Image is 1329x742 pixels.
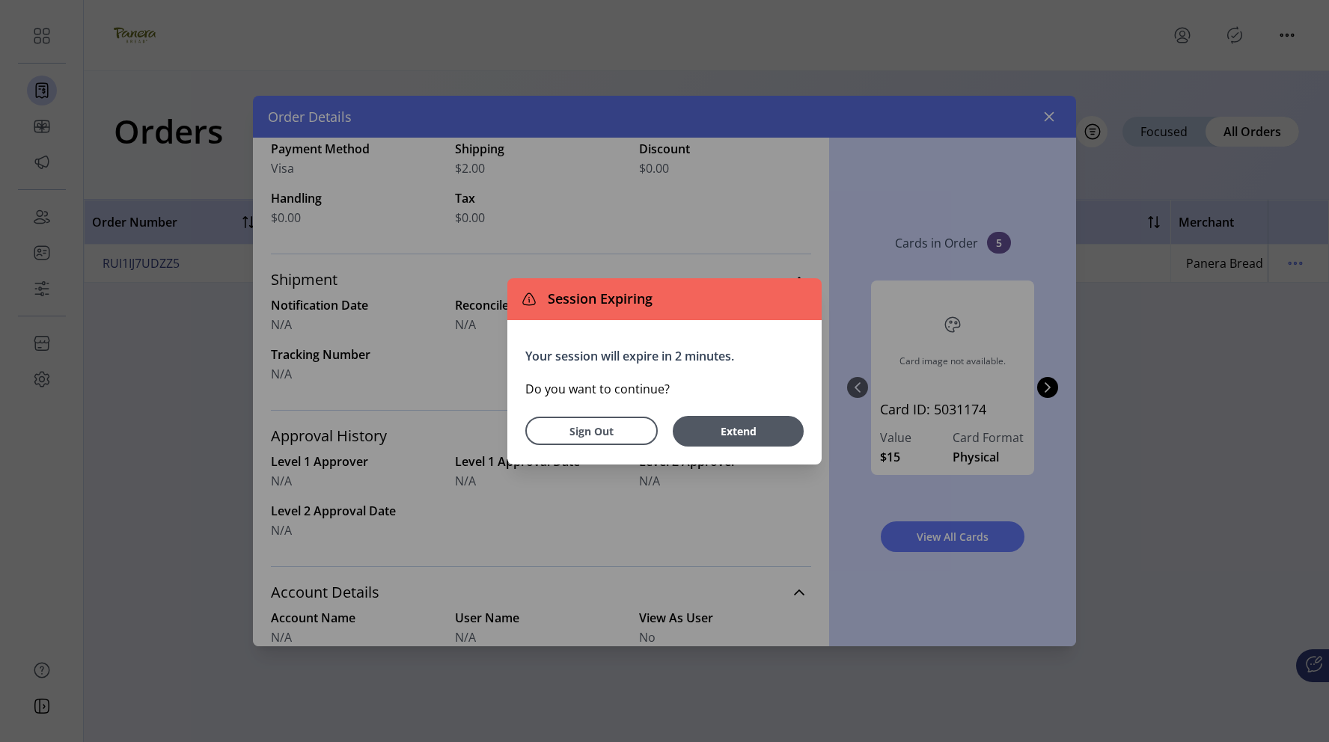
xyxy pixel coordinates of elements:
[525,380,804,398] p: Do you want to continue?
[542,289,653,309] span: Session Expiring
[680,423,796,439] span: Extend
[545,423,638,439] span: Sign Out
[525,417,658,445] button: Sign Out
[525,347,804,365] p: Your session will expire in 2 minutes.
[673,416,804,447] button: Extend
